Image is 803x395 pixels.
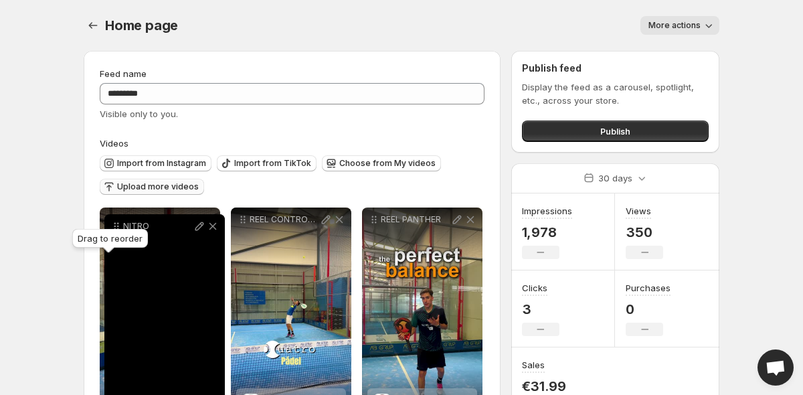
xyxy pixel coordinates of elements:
button: Choose from My videos [322,155,441,171]
p: 30 days [598,171,632,185]
a: Open chat [757,349,794,386]
button: More actions [640,16,719,35]
span: Import from Instagram [117,158,206,169]
span: Import from TikTok [234,158,311,169]
span: Choose from My videos [339,158,436,169]
h2: Publish feed [522,62,709,75]
button: Settings [84,16,102,35]
p: 1,978 [522,224,572,240]
span: Publish [600,125,630,138]
span: Videos [100,138,128,149]
h3: Sales [522,358,545,372]
p: Display the feed as a carousel, spotlight, etc., across your store. [522,80,709,107]
button: Publish [522,121,709,142]
button: Import from TikTok [217,155,317,171]
p: €31.99 [522,378,566,394]
h3: Impressions [522,204,572,218]
span: More actions [648,20,701,31]
span: Upload more videos [117,181,199,192]
button: Import from Instagram [100,155,211,171]
p: 350 [626,224,663,240]
p: 0 [626,301,671,317]
span: Home page [105,17,178,33]
p: 3 [522,301,559,317]
button: Upload more videos [100,179,204,195]
h3: Purchases [626,281,671,295]
p: NITRO [123,221,193,232]
span: Feed name [100,68,147,79]
p: REEL CONTROL AND POWER [250,214,319,225]
h3: Clicks [522,281,547,295]
p: REEL PANTHER [381,214,450,225]
span: Visible only to you. [100,108,178,119]
h3: Views [626,204,651,218]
